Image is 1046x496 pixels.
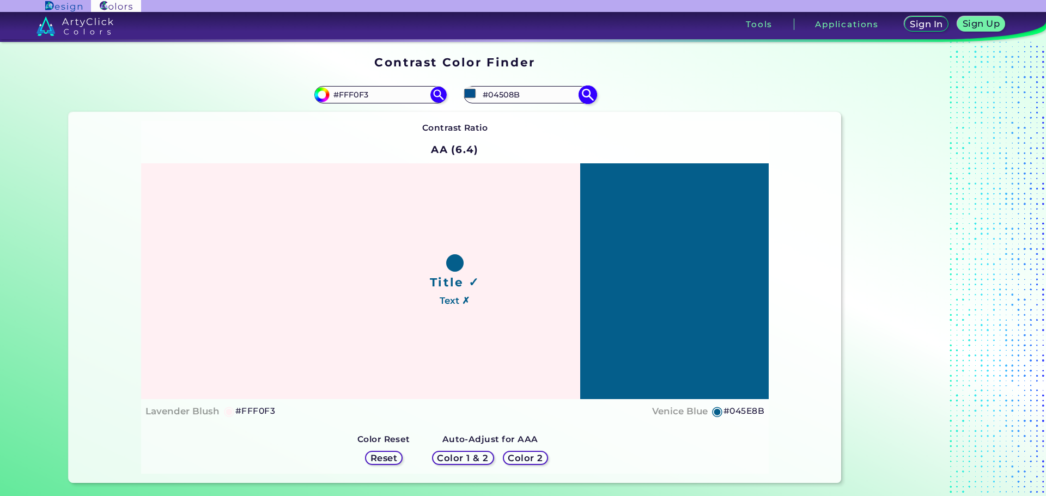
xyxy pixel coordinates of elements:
[145,403,220,419] h4: Lavender Blush
[652,403,708,419] h4: Venice Blue
[479,87,580,102] input: type color 2..
[815,20,879,28] h3: Applications
[372,454,396,462] h5: Reset
[711,405,723,418] h5: ◉
[357,434,410,444] strong: Color Reset
[959,17,1002,31] a: Sign Up
[440,454,486,462] h5: Color 1 & 2
[746,20,773,28] h3: Tools
[440,293,470,309] h4: Text ✗
[426,137,484,161] h2: AA (6.4)
[330,87,431,102] input: type color 1..
[422,123,488,133] strong: Contrast Ratio
[430,87,447,103] img: icon search
[223,405,235,418] h5: ◉
[442,434,538,444] strong: Auto-Adjust for AAA
[578,85,597,104] img: icon search
[723,404,764,418] h5: #045E8B
[45,1,82,11] img: ArtyClick Design logo
[235,404,275,418] h5: #FFF0F3
[906,17,946,31] a: Sign In
[430,274,480,290] h1: Title ✓
[509,454,541,462] h5: Color 2
[964,20,998,28] h5: Sign Up
[374,54,535,70] h1: Contrast Color Finder
[37,16,113,36] img: logo_artyclick_colors_white.svg
[911,20,941,28] h5: Sign In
